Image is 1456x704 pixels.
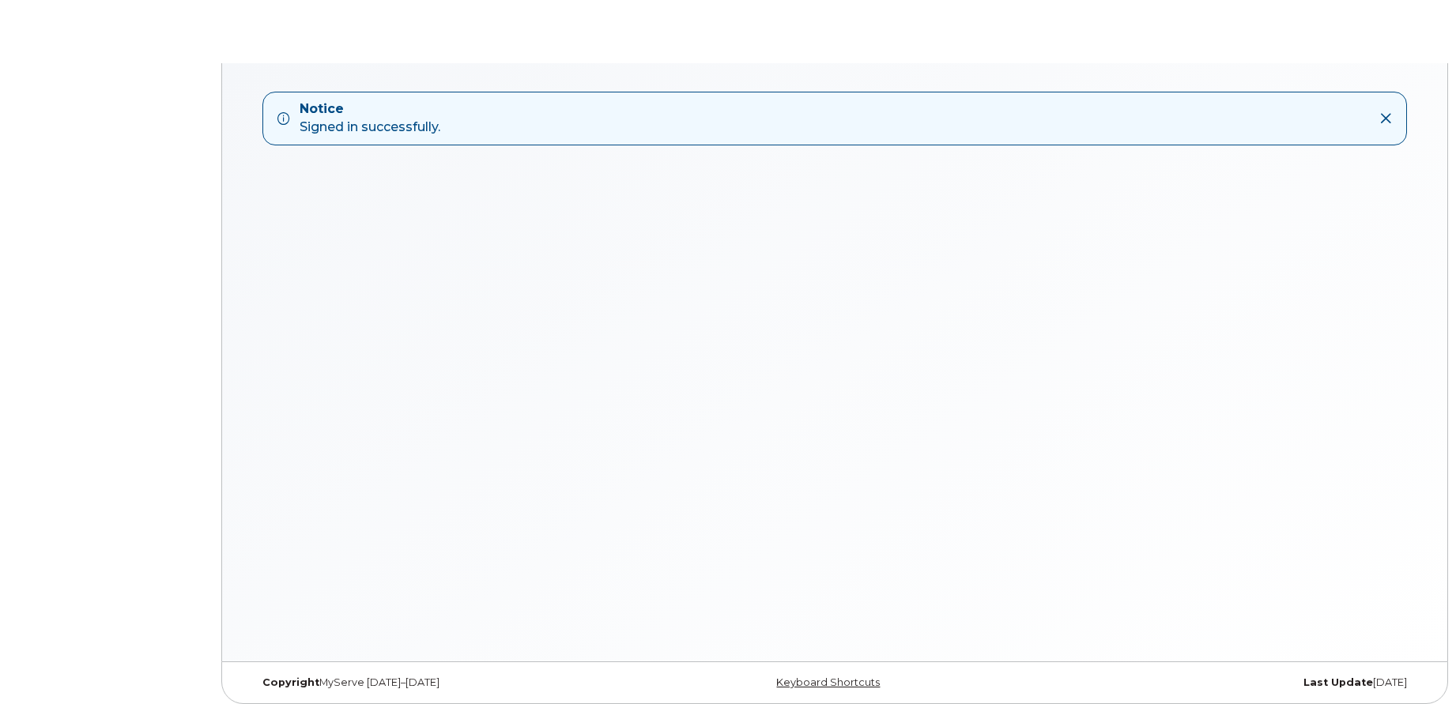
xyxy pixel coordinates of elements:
[251,676,640,689] div: MyServe [DATE]–[DATE]
[300,100,440,137] div: Signed in successfully.
[1029,676,1419,689] div: [DATE]
[1303,676,1373,688] strong: Last Update
[262,676,319,688] strong: Copyright
[776,676,880,688] a: Keyboard Shortcuts
[300,100,440,119] strong: Notice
